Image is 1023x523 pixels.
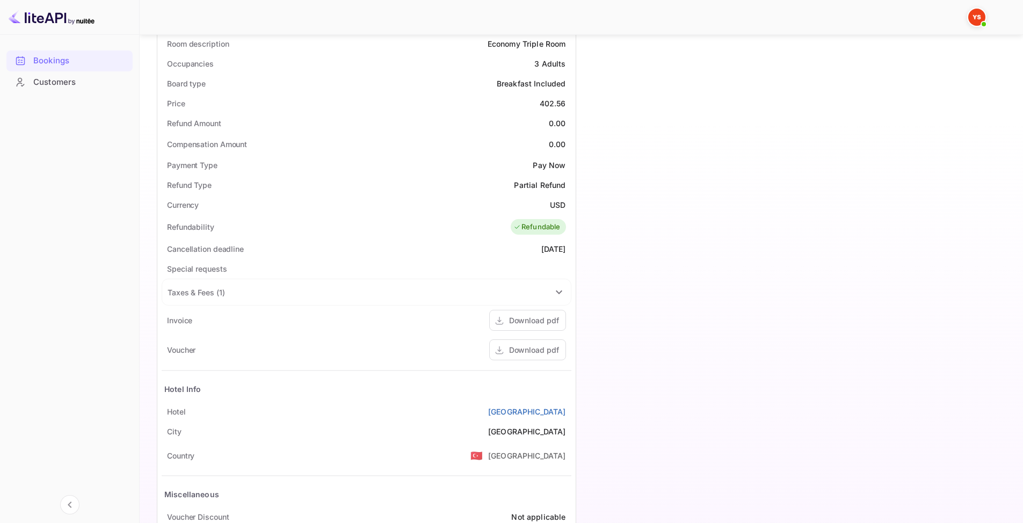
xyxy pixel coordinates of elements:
[488,406,566,417] a: [GEOGRAPHIC_DATA]
[541,243,566,255] div: [DATE]
[33,55,127,67] div: Bookings
[497,78,566,89] div: Breakfast Included
[550,199,565,210] div: USD
[167,78,206,89] div: Board type
[488,426,566,437] div: [GEOGRAPHIC_DATA]
[33,76,127,89] div: Customers
[511,511,565,522] div: Not applicable
[167,139,247,150] div: Compensation Amount
[6,72,133,92] a: Customers
[167,315,192,326] div: Invoice
[167,179,212,191] div: Refund Type
[167,450,194,461] div: Country
[6,50,133,70] a: Bookings
[164,383,201,395] div: Hotel Info
[6,72,133,93] div: Customers
[514,179,565,191] div: Partial Refund
[167,38,229,49] div: Room description
[549,139,566,150] div: 0.00
[167,243,244,255] div: Cancellation deadline
[488,38,566,49] div: Economy Triple Room
[6,50,133,71] div: Bookings
[167,199,199,210] div: Currency
[968,9,985,26] img: Yandex Support
[533,159,565,171] div: Pay Now
[470,446,483,465] span: United States
[167,221,214,233] div: Refundability
[540,98,566,109] div: 402.56
[509,315,559,326] div: Download pdf
[167,118,221,129] div: Refund Amount
[162,279,571,305] div: Taxes & Fees (1)
[488,450,566,461] div: [GEOGRAPHIC_DATA]
[167,426,182,437] div: City
[60,495,79,514] button: Collapse navigation
[513,222,561,233] div: Refundable
[164,489,219,500] div: Miscellaneous
[509,344,559,355] div: Download pdf
[167,159,217,171] div: Payment Type
[167,344,195,355] div: Voucher
[167,511,229,522] div: Voucher Discount
[534,58,565,69] div: 3 Adults
[167,263,227,274] div: Special requests
[168,287,224,298] div: Taxes & Fees ( 1 )
[167,98,185,109] div: Price
[549,118,566,129] div: 0.00
[167,406,186,417] div: Hotel
[9,9,95,26] img: LiteAPI logo
[167,58,214,69] div: Occupancies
